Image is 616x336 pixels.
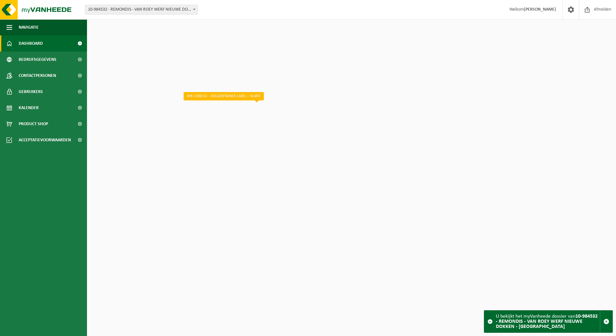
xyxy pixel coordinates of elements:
[19,51,56,68] span: Bedrijfsgegevens
[19,68,56,84] span: Contactpersonen
[524,7,556,12] strong: [PERSON_NAME]
[19,35,43,51] span: Dashboard
[19,132,71,148] span: Acceptatievoorwaarden
[19,84,43,100] span: Gebruikers
[496,314,598,329] strong: 10-984532 - REMONDIS - VAN ROEY WERF NIEUWE DOKKEN - [GEOGRAPHIC_DATA]
[85,5,198,14] span: 10-984532 - REMONDIS - VAN ROEY WERF NIEUWE DOKKEN - GENT
[85,5,197,14] span: 10-984532 - REMONDIS - VAN ROEY WERF NIEUWE DOKKEN - GENT
[19,116,48,132] span: Product Shop
[19,100,39,116] span: Kalender
[496,311,600,332] div: U bekijkt het myVanheede dossier van
[19,19,39,35] span: Navigatie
